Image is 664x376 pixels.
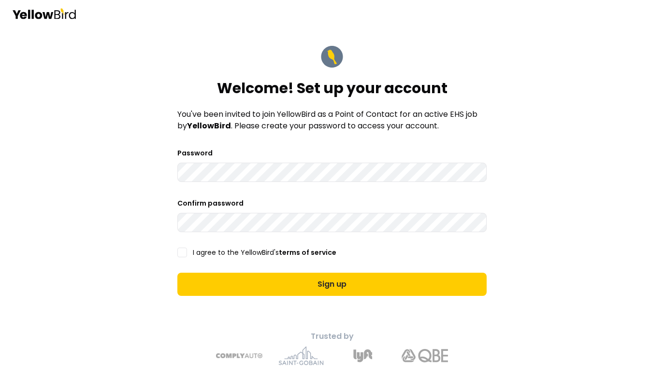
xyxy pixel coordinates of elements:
[177,148,213,158] label: Password
[217,80,447,97] h1: Welcome! Set up your account
[177,198,244,208] label: Confirm password
[177,273,487,296] button: Sign up
[193,249,336,256] label: I agree to the YellowBird's
[279,248,336,257] a: terms of service
[187,120,231,131] strong: YellowBird
[177,109,487,132] p: You've been invited to join YellowBird as a Point of Contact for an active EHS job by . Please cr...
[170,331,494,342] p: Trusted by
